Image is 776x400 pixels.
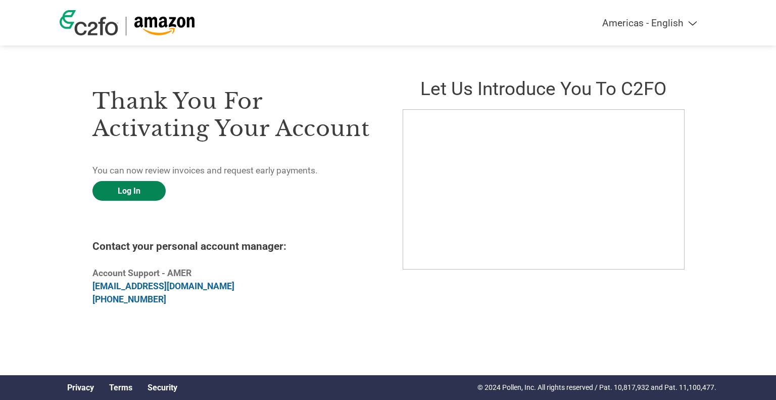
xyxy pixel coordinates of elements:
[92,181,166,201] a: Log In
[92,281,234,291] a: [EMAIL_ADDRESS][DOMAIN_NAME]
[92,87,373,142] h3: Thank you for activating your account
[60,10,118,35] img: c2fo logo
[148,383,177,392] a: Security
[92,240,373,252] h4: Contact your personal account manager:
[134,17,195,35] img: Amazon
[403,78,684,100] h2: Let us introduce you to C2FO
[92,294,166,304] a: [PHONE_NUMBER]
[477,382,716,393] p: © 2024 Pollen, Inc. All rights reserved / Pat. 10,817,932 and Pat. 11,100,477.
[403,109,685,270] iframe: C2FO Introduction Video
[67,383,94,392] a: Privacy
[92,164,373,177] p: You can now review invoices and request early payments.
[92,268,191,278] b: Account Support - AMER
[109,383,132,392] a: Terms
